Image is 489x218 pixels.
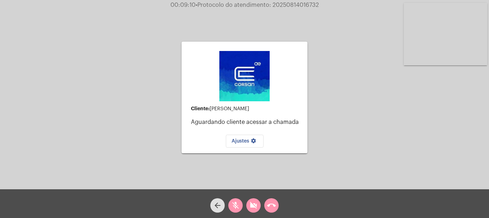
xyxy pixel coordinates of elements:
img: d4669ae0-8c07-2337-4f67-34b0df7f5ae4.jpeg [219,51,270,101]
div: [PERSON_NAME] [191,106,302,112]
span: • [196,2,197,8]
button: Ajustes [226,135,264,148]
strong: Cliente: [191,106,210,111]
p: Aguardando cliente acessar a chamada [191,119,302,125]
span: Ajustes [232,139,258,144]
mat-icon: arrow_back [213,201,222,210]
mat-icon: videocam_off [249,201,258,210]
mat-icon: mic_off [231,201,240,210]
span: 00:09:10 [170,2,196,8]
span: Protocolo do atendimento: 20250814016732 [196,2,319,8]
mat-icon: settings [249,138,258,147]
mat-icon: call_end [267,201,276,210]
